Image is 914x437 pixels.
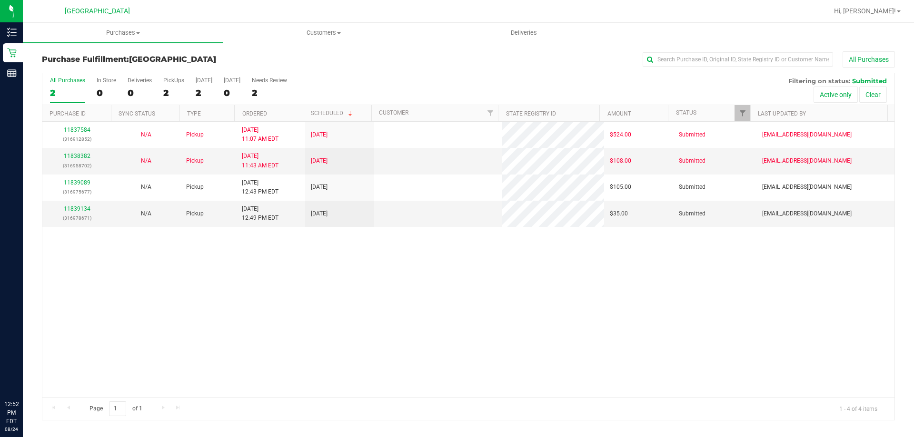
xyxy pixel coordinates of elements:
[7,68,17,78] inline-svg: Reports
[128,87,152,98] div: 0
[187,110,201,117] a: Type
[65,7,130,15] span: [GEOGRAPHIC_DATA]
[311,209,328,218] span: [DATE]
[607,110,631,117] a: Amount
[141,209,151,218] button: N/A
[814,87,858,103] button: Active only
[7,48,17,58] inline-svg: Retail
[506,110,556,117] a: State Registry ID
[762,209,852,218] span: [EMAIL_ADDRESS][DOMAIN_NAME]
[163,77,184,84] div: PickUps
[482,105,498,121] a: Filter
[64,153,90,159] a: 11838382
[141,184,151,190] span: Not Applicable
[141,157,151,164] span: Not Applicable
[224,29,423,37] span: Customers
[119,110,155,117] a: Sync Status
[498,29,550,37] span: Deliveries
[679,156,705,165] span: Submitted
[141,156,151,165] button: N/A
[186,156,204,165] span: Pickup
[610,209,628,218] span: $35.00
[311,110,354,117] a: Scheduled
[224,77,240,84] div: [DATE]
[81,401,150,416] span: Page of 1
[64,205,90,212] a: 11839134
[50,110,86,117] a: Purchase ID
[242,204,278,223] span: [DATE] 12:49 PM EDT
[196,77,212,84] div: [DATE]
[679,130,705,139] span: Submitted
[163,87,184,98] div: 2
[4,400,19,426] p: 12:52 PM EDT
[762,156,852,165] span: [EMAIL_ADDRESS][DOMAIN_NAME]
[311,156,328,165] span: [DATE]
[610,183,631,192] span: $105.00
[196,87,212,98] div: 2
[50,87,85,98] div: 2
[128,77,152,84] div: Deliveries
[762,130,852,139] span: [EMAIL_ADDRESS][DOMAIN_NAME]
[242,110,267,117] a: Ordered
[224,87,240,98] div: 0
[129,55,216,64] span: [GEOGRAPHIC_DATA]
[48,161,106,170] p: (316958702)
[186,183,204,192] span: Pickup
[762,183,852,192] span: [EMAIL_ADDRESS][DOMAIN_NAME]
[4,426,19,433] p: 08/24
[97,87,116,98] div: 0
[735,105,750,121] a: Filter
[48,187,106,196] p: (316975677)
[23,29,223,37] span: Purchases
[42,55,326,64] h3: Purchase Fulfillment:
[242,152,278,170] span: [DATE] 11:43 AM EDT
[186,209,204,218] span: Pickup
[242,178,278,196] span: [DATE] 12:43 PM EDT
[859,87,887,103] button: Clear
[141,131,151,138] span: Not Applicable
[242,126,278,144] span: [DATE] 11:07 AM EDT
[186,130,204,139] span: Pickup
[109,401,126,416] input: 1
[832,401,885,416] span: 1 - 4 of 4 items
[50,77,85,84] div: All Purchases
[64,126,90,133] a: 11837584
[311,130,328,139] span: [DATE]
[679,183,705,192] span: Submitted
[64,179,90,186] a: 11839089
[834,7,896,15] span: Hi, [PERSON_NAME]!
[23,23,223,43] a: Purchases
[758,110,806,117] a: Last Updated By
[10,361,38,389] iframe: Resource center
[843,51,895,68] button: All Purchases
[141,183,151,192] button: N/A
[311,183,328,192] span: [DATE]
[141,130,151,139] button: N/A
[679,209,705,218] span: Submitted
[141,210,151,217] span: Not Applicable
[7,28,17,37] inline-svg: Inventory
[379,109,408,116] a: Customer
[424,23,624,43] a: Deliveries
[252,87,287,98] div: 2
[610,156,631,165] span: $108.00
[852,77,887,85] span: Submitted
[97,77,116,84] div: In Store
[48,214,106,223] p: (316978671)
[252,77,287,84] div: Needs Review
[610,130,631,139] span: $524.00
[788,77,850,85] span: Filtering on status:
[223,23,424,43] a: Customers
[48,135,106,144] p: (316912852)
[643,52,833,67] input: Search Purchase ID, Original ID, State Registry ID or Customer Name...
[676,109,696,116] a: Status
